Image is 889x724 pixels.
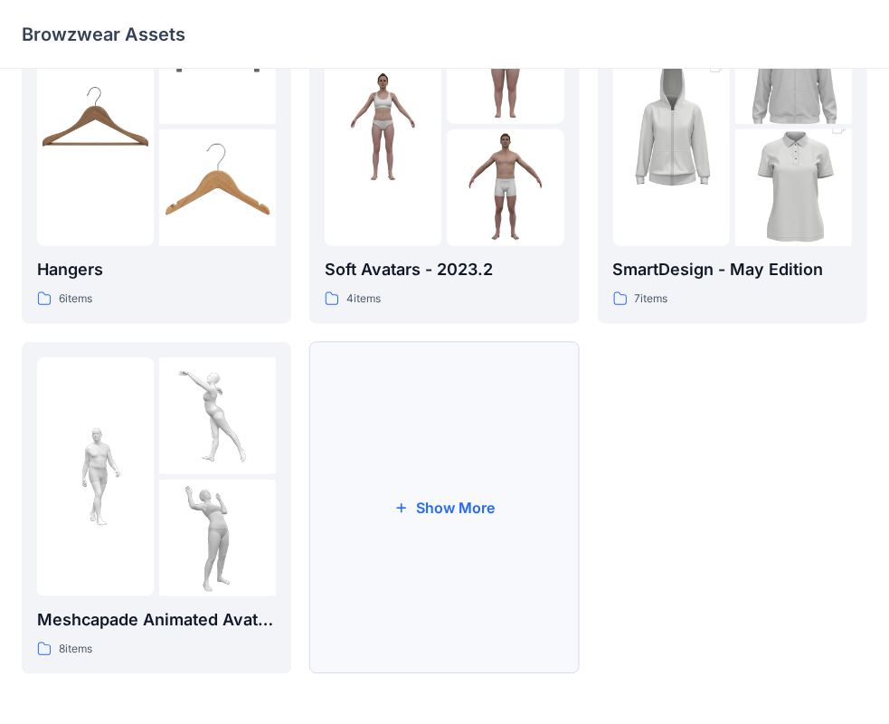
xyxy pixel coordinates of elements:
[447,129,563,246] img: folder 3
[37,257,276,282] p: Hangers
[159,129,276,246] img: folder 3
[22,342,291,674] a: folder 1folder 2folder 3Meshcapade Animated Avatars8items
[37,418,154,535] img: folder 1
[59,290,92,309] p: 6 items
[346,290,381,309] p: 4 items
[22,22,185,47] p: Browzwear Assets
[635,290,668,309] p: 7 items
[613,257,852,282] p: SmartDesign - May Edition
[37,607,276,633] p: Meshcapade Animated Avatars
[613,39,730,214] img: folder 1
[735,100,852,276] img: folder 3
[159,357,276,474] img: folder 2
[309,342,579,674] button: Show More
[159,480,276,596] img: folder 3
[325,68,441,185] img: folder 1
[59,640,92,659] p: 8 items
[325,257,563,282] p: Soft Avatars - 2023.2
[37,68,154,185] img: folder 1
